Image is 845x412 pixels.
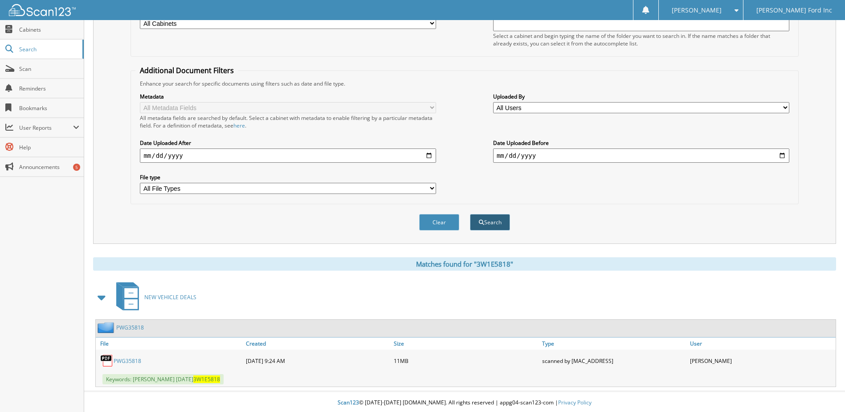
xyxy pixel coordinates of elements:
[193,375,220,383] span: 3W1E5818
[114,357,141,365] a: PWG35818
[672,8,722,13] span: [PERSON_NAME]
[19,163,79,171] span: Announcements
[144,293,196,301] span: NEW VEHICLE DEALS
[19,144,79,151] span: Help
[135,66,238,75] legend: Additional Document Filters
[800,369,845,412] iframe: Chat Widget
[233,122,245,129] a: here
[493,139,789,147] label: Date Uploaded Before
[756,8,832,13] span: [PERSON_NAME] Ford Inc
[111,280,196,315] a: NEW VEHICLE DEALS
[493,32,789,47] div: Select a cabinet and begin typing the name of the folder you want to search in. If the name match...
[19,85,79,92] span: Reminders
[140,93,436,100] label: Metadata
[102,374,224,384] span: Keywords: [PERSON_NAME] [DATE]
[96,338,244,350] a: File
[19,124,73,132] span: User Reports
[244,352,392,370] div: [DATE] 9:24 AM
[392,352,539,370] div: 11MB
[19,45,78,53] span: Search
[19,65,79,73] span: Scan
[19,26,79,33] span: Cabinets
[140,148,436,163] input: start
[9,4,76,16] img: scan123-logo-white.svg
[140,173,436,181] label: File type
[98,322,116,333] img: folder2.png
[558,399,592,406] a: Privacy Policy
[419,214,459,231] button: Clear
[338,399,359,406] span: Scan123
[540,338,688,350] a: Type
[493,93,789,100] label: Uploaded By
[19,104,79,112] span: Bookmarks
[470,214,510,231] button: Search
[540,352,688,370] div: scanned by [MAC_ADDRESS]
[116,324,144,331] a: PWG35818
[100,354,114,367] img: PDF.png
[93,257,836,271] div: Matches found for "3W1E5818"
[135,80,793,87] div: Enhance your search for specific documents using filters such as date and file type.
[493,148,789,163] input: end
[140,114,436,129] div: All metadata fields are searched by default. Select a cabinet with metadata to enable filtering b...
[140,139,436,147] label: Date Uploaded After
[688,338,836,350] a: User
[688,352,836,370] div: [PERSON_NAME]
[73,164,80,171] div: 5
[244,338,392,350] a: Created
[392,338,539,350] a: Size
